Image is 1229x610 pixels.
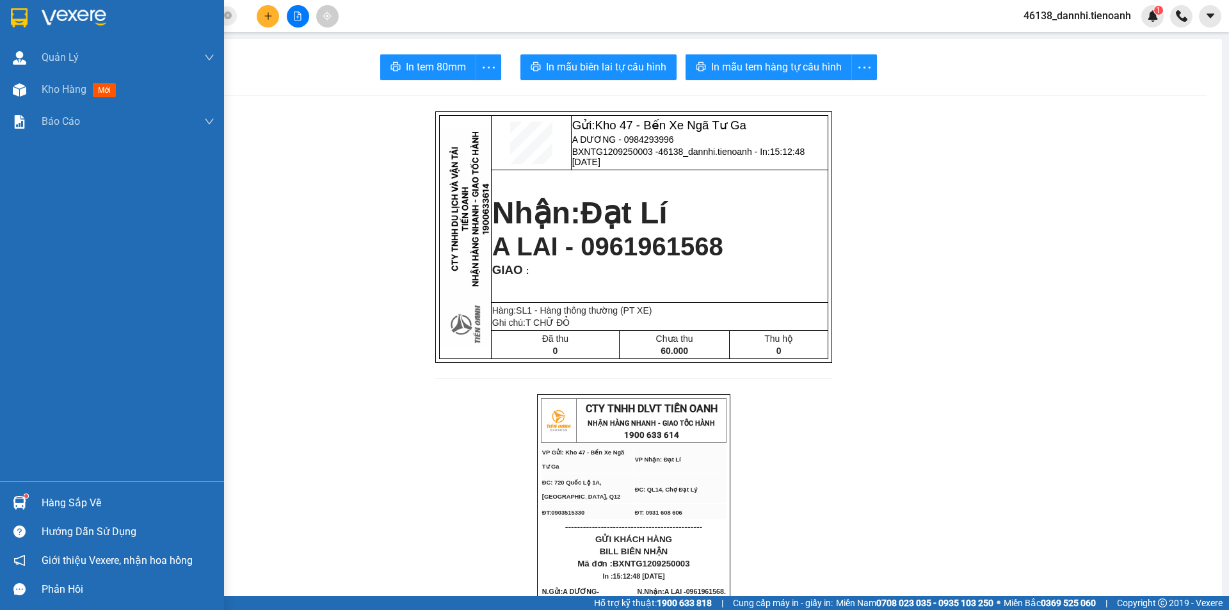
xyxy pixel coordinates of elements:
[69,63,186,85] span: 46138_dannhi.tienoanh - In:
[492,232,723,261] span: A LAI - 0961961568
[13,583,26,595] span: message
[624,430,679,440] strong: 1900 633 614
[69,38,186,49] span: A DƯƠNG - 0984293996
[696,61,706,74] span: printer
[572,147,805,167] span: 46138_dannhi.tienoanh - In:
[287,5,309,28] button: file-add
[613,572,665,580] span: 15:12:48 [DATE]
[776,346,782,356] span: 0
[257,5,279,28] button: plus
[600,547,668,556] span: BILL BIÊN NHẬN
[764,333,793,344] span: Thu hộ
[572,147,805,167] span: 15:12:48 [DATE]
[542,405,574,437] img: logo
[542,479,621,500] span: ĐC: 720 Quốc Lộ 1A, [GEOGRAPHIC_DATA], Q12
[657,598,712,608] strong: 1900 633 818
[1041,598,1096,608] strong: 0369 525 060
[13,554,26,566] span: notification
[42,522,214,542] div: Hướng dẫn sử dụng
[638,588,726,609] span: A LAI -
[635,456,681,463] span: VP Nhận: Đạt Lí
[520,54,677,80] button: printerIn mẫu biên lai tự cấu hình
[13,496,26,510] img: warehouse-icon
[25,93,165,162] strong: Nhận:
[1156,6,1161,15] span: 1
[492,317,570,328] span: Ghi chú:
[1158,598,1167,607] span: copyright
[595,118,746,132] span: Kho 47 - Bến Xe Ngã Tư Ga
[1105,596,1107,610] span: |
[661,346,688,356] span: 60.000
[588,419,715,428] strong: NHẬN HÀNG NHANH - GIAO TỐC HÀNH
[635,510,682,516] span: ĐT: 0931 608 606
[406,59,466,75] span: In tem 80mm
[476,54,501,80] button: more
[635,486,698,493] span: ĐC: QL14, Chợ Đạt Lý
[603,572,665,580] span: In :
[1176,10,1187,22] img: phone-icon
[594,596,712,610] span: Hỗ trợ kỹ thuật:
[851,54,877,80] button: more
[13,51,26,65] img: warehouse-icon
[546,59,666,75] span: In mẫu biên lai tự cấu hình
[577,559,689,568] span: Mã đơn :
[224,10,232,22] span: close-circle
[595,534,672,544] span: GỬI KHÁCH HÀNG
[69,51,186,85] span: BXNTG1209250003 -
[380,54,476,80] button: printerIn tem 80mm
[24,494,28,498] sup: 1
[586,403,718,415] span: CTY TNHH DLVT TIẾN OANH
[492,263,523,277] span: GIAO
[531,61,541,74] span: printer
[204,52,214,63] span: down
[476,60,501,76] span: more
[1205,10,1216,22] span: caret-down
[42,49,79,65] span: Quản Lý
[613,559,690,568] span: BXNTG1209250003
[1154,6,1163,15] sup: 1
[1013,8,1141,24] span: 46138_dannhi.tienoanh
[69,7,181,35] span: Kho 47 - Bến Xe Ngã Tư Ga
[638,588,726,609] span: N.Nhận:
[93,83,116,97] span: mới
[733,596,833,610] span: Cung cấp máy in - giấy in:
[581,196,668,230] span: Đạt Lí
[542,588,606,609] span: N.Gửi:
[552,346,558,356] span: 0
[42,113,80,129] span: Báo cáo
[572,134,674,145] span: A DƯƠNG - 0984293996
[686,54,852,80] button: printerIn mẫu tem hàng tự cấu hình
[13,83,26,97] img: warehouse-icon
[293,12,302,20] span: file-add
[492,305,652,316] span: Hàng:SL
[81,74,156,85] span: 15:12:48 [DATE]
[316,5,339,28] button: aim
[11,8,28,28] img: logo-vxr
[656,333,693,344] span: Chưa thu
[492,196,668,230] strong: Nhận:
[522,266,529,276] span: :
[42,83,86,95] span: Kho hàng
[836,596,993,610] span: Miền Nam
[638,588,726,609] span: 0961961568. CCCD :
[42,494,214,513] div: Hàng sắp về
[542,449,624,470] span: VP Gửi: Kho 47 - Bến Xe Ngã Tư Ga
[42,552,193,568] span: Giới thiệu Vexere, nhận hoa hồng
[572,147,805,167] span: BXNTG1209250003 -
[721,596,723,610] span: |
[876,598,993,608] strong: 0708 023 035 - 0935 103 250
[563,588,597,595] span: A DƯƠNG
[542,333,568,344] span: Đã thu
[997,600,1000,606] span: ⚪️
[13,115,26,129] img: solution-icon
[69,7,181,35] span: Gửi:
[527,305,652,316] span: 1 - Hàng thông thường (PT XE)
[1004,596,1096,610] span: Miền Bắc
[572,118,746,132] span: Gửi:
[1147,10,1159,22] img: icon-new-feature
[526,317,570,328] span: T CHỮ ĐỎ
[542,510,584,516] span: ĐT:0903515330
[852,60,876,76] span: more
[1199,5,1221,28] button: caret-down
[565,522,702,532] span: ----------------------------------------------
